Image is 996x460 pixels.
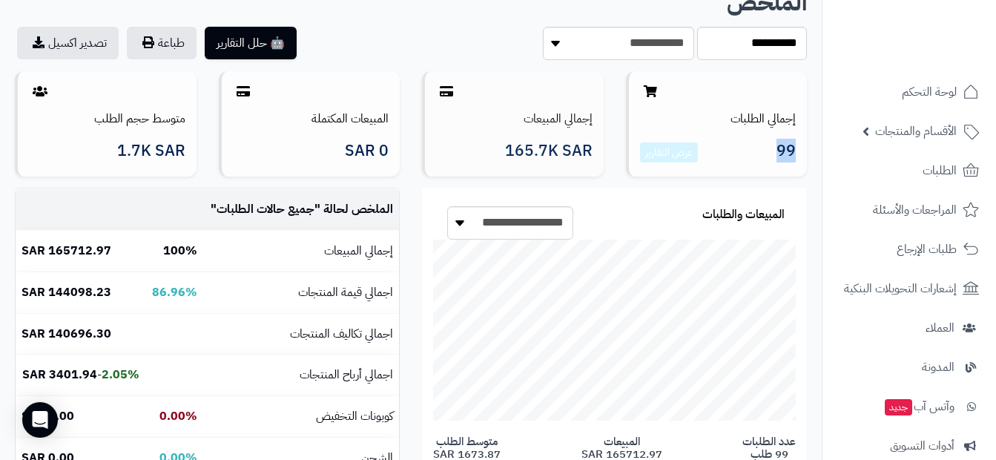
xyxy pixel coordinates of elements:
a: وآتس آبجديد [831,389,987,424]
span: 165.7K SAR [505,142,593,160]
a: تصدير اكسيل [17,27,119,59]
b: 140696.30 SAR [22,325,111,343]
span: إشعارات التحويلات البنكية [844,278,957,299]
a: طلبات الإرجاع [831,231,987,267]
td: اجمالي قيمة المنتجات [203,272,399,313]
a: إجمالي الطلبات [730,110,796,128]
div: Open Intercom Messenger [22,402,58,438]
span: لوحة التحكم [902,82,957,102]
button: 🤖 حلل التقارير [205,27,297,59]
span: 1.7K SAR [117,142,185,160]
span: المدونة [922,357,954,378]
span: المراجعات والأسئلة [873,200,957,220]
a: متوسط حجم الطلب [94,110,185,128]
b: 144098.23 SAR [22,283,111,301]
span: وآتس آب [883,396,954,417]
span: الأقسام والمنتجات [875,121,957,142]
a: الطلبات [831,153,987,188]
b: 2.05% [102,366,139,384]
span: 99 [776,142,796,163]
td: الملخص لحالة " " [203,189,399,230]
b: 100% [163,242,197,260]
span: المبيعات 165712.97 SAR [581,436,662,460]
a: المراجعات والأسئلة [831,192,987,228]
a: إجمالي المبيعات [524,110,593,128]
a: لوحة التحكم [831,74,987,110]
a: عرض التقارير [645,145,693,160]
span: طلبات الإرجاع [897,239,957,260]
span: الطلبات [923,160,957,181]
td: اجمالي تكاليف المنتجات [203,314,399,355]
b: 0.00% [159,407,197,425]
button: طباعة [127,27,197,59]
a: إشعارات التحويلات البنكية [831,271,987,306]
span: عدد الطلبات 99 طلب [742,436,796,460]
span: أدوات التسويق [890,436,954,456]
td: - [16,355,145,395]
b: 3401.94 SAR [22,366,97,384]
a: المدونة [831,349,987,385]
span: متوسط الطلب 1673.87 SAR [433,436,501,460]
span: جميع حالات الطلبات [217,200,314,218]
td: كوبونات التخفيض [203,396,399,437]
img: logo-2.png [895,30,982,61]
td: اجمالي أرباح المنتجات [203,355,399,395]
h3: المبيعات والطلبات [702,208,785,222]
span: 0 SAR [345,142,389,160]
td: إجمالي المبيعات [203,231,399,272]
span: جديد [885,399,912,415]
a: المبيعات المكتملة [311,110,389,128]
span: العملاء [926,318,954,338]
b: 165712.97 SAR [22,242,111,260]
b: 86.96% [152,283,197,301]
a: العملاء [831,310,987,346]
b: 0.00 SAR [22,407,74,425]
